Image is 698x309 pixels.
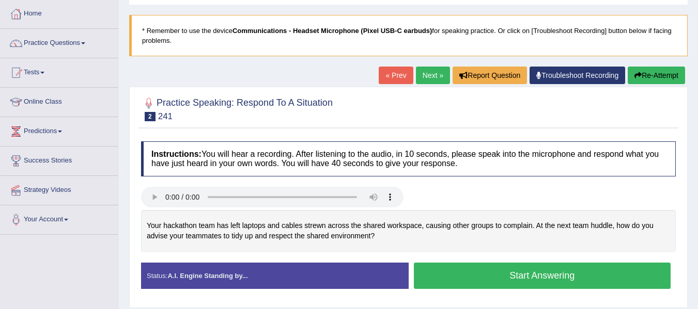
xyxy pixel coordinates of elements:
a: Online Class [1,88,118,113]
div: Status: [141,263,409,289]
a: Tests [1,58,118,84]
a: Your Account [1,205,118,231]
button: Re-Attempt [628,67,685,84]
button: Start Answering [414,263,671,289]
blockquote: * Remember to use the device for speaking practice. Or click on [Troubleshoot Recording] button b... [129,15,688,56]
strong: A.I. Engine Standing by... [167,272,247,280]
small: 241 [158,111,173,121]
a: Troubleshoot Recording [530,67,625,84]
b: Instructions: [151,150,201,158]
a: Practice Questions [1,29,118,55]
div: Your hackathon team has left laptops and cables strewn across the shared workspace, causing other... [141,210,676,252]
span: 2 [145,112,156,121]
a: Success Stories [1,147,118,172]
h4: You will hear a recording. After listening to the audio, in 10 seconds, please speak into the mic... [141,141,676,176]
a: « Prev [379,67,413,84]
button: Report Question [453,67,527,84]
a: Strategy Videos [1,176,118,202]
h2: Practice Speaking: Respond To A Situation [141,95,333,121]
b: Communications - Headset Microphone (Pixel USB-C earbuds) [232,27,432,35]
a: Predictions [1,117,118,143]
a: Next » [416,67,450,84]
